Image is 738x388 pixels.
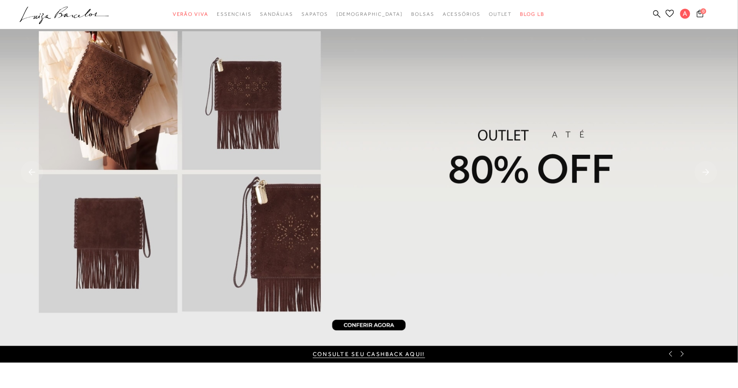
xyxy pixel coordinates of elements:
[520,7,544,22] a: BLOG LB
[302,7,328,22] a: categoryNavScreenReaderText
[173,7,208,22] a: categoryNavScreenReaderText
[411,11,434,17] span: Bolsas
[677,8,694,21] button: A
[217,11,252,17] span: Essenciais
[411,7,434,22] a: categoryNavScreenReaderText
[173,11,208,17] span: Verão Viva
[260,11,293,17] span: Sandálias
[336,11,403,17] span: [DEMOGRAPHIC_DATA]
[336,7,403,22] a: noSubCategoriesText
[680,9,690,19] span: A
[217,7,252,22] a: categoryNavScreenReaderText
[302,11,328,17] span: Sapatos
[694,9,706,20] button: 0
[443,11,481,17] span: Acessórios
[443,7,481,22] a: categoryNavScreenReaderText
[701,8,706,14] span: 0
[260,7,293,22] a: categoryNavScreenReaderText
[520,11,544,17] span: BLOG LB
[313,351,425,357] a: Consulte seu cashback aqui!
[489,11,512,17] span: Outlet
[489,7,512,22] a: categoryNavScreenReaderText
